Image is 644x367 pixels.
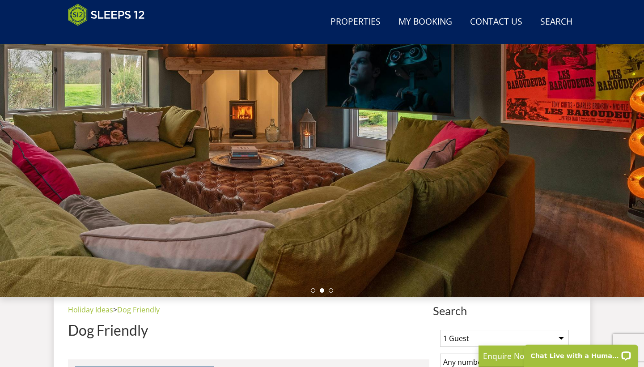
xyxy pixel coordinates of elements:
[537,12,576,32] a: Search
[64,31,157,39] iframe: Customer reviews powered by Trustpilot
[327,12,384,32] a: Properties
[68,322,429,338] h1: Dog Friendly
[466,12,526,32] a: Contact Us
[68,305,113,315] a: Holiday Ideas
[518,339,644,367] iframe: LiveChat chat widget
[117,305,160,315] a: Dog Friendly
[68,4,145,26] img: Sleeps 12
[433,304,576,317] span: Search
[483,350,617,362] p: Enquire Now
[395,12,456,32] a: My Booking
[113,305,117,315] span: >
